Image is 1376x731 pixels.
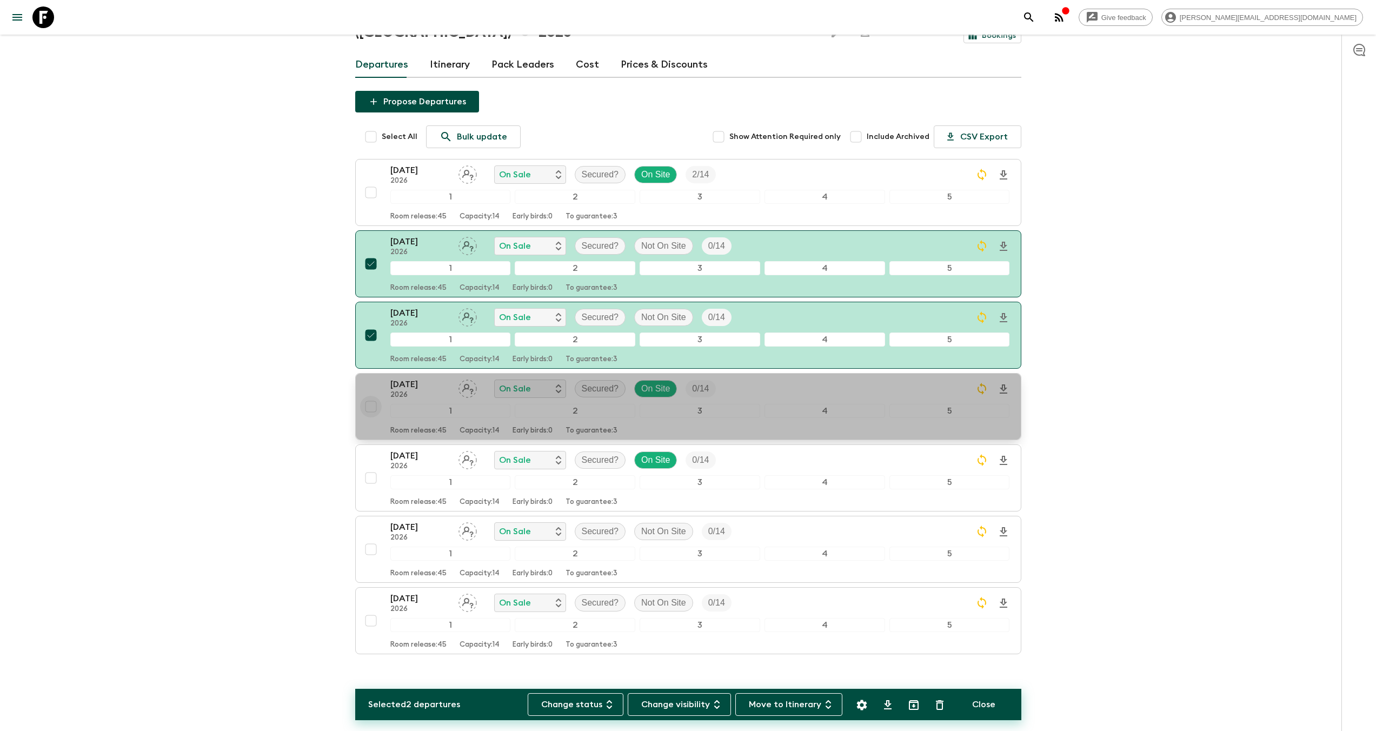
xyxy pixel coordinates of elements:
div: Trip Fill [702,309,732,326]
button: CSV Export [934,125,1021,148]
a: Prices & Discounts [621,52,708,78]
div: 5 [889,404,1010,418]
div: 2 [515,333,635,347]
button: [DATE]2026Assign pack leaderOn SaleSecured?Not On SiteTrip Fill12345Room release:45Capacity:14Ear... [355,302,1021,369]
div: Secured? [575,451,626,469]
span: Select All [382,131,417,142]
p: On Sale [499,168,531,181]
p: Secured? [582,311,619,324]
button: [DATE]2026Assign pack leaderOn SaleSecured?Not On SiteTrip Fill12345Room release:45Capacity:14Ear... [355,230,1021,297]
div: On Site [634,166,677,183]
button: Archive (Completed, Cancelled or Unsynced Departures only) [903,694,925,716]
button: [DATE]2026Assign pack leaderOn SaleSecured?Not On SiteTrip Fill12345Room release:45Capacity:14Ear... [355,587,1021,654]
span: Assign pack leader [458,454,477,463]
button: Delete [929,694,950,716]
p: [DATE] [390,449,450,462]
p: Secured? [582,240,619,252]
button: Move to Itinerary [735,693,842,716]
span: Assign pack leader [458,383,477,391]
div: 1 [390,404,511,418]
p: On Sale [499,525,531,538]
p: To guarantee: 3 [566,569,617,578]
div: 5 [889,190,1010,204]
p: Capacity: 14 [460,498,500,507]
p: On Sale [499,596,531,609]
div: 1 [390,261,511,275]
p: 2026 [390,462,450,471]
div: 2 [515,618,635,632]
p: [DATE] [390,164,450,177]
svg: Download Onboarding [997,526,1010,539]
div: 1 [390,333,511,347]
p: Capacity: 14 [460,641,500,649]
div: 3 [640,618,760,632]
button: Change visibility [628,693,731,716]
div: Trip Fill [702,594,732,612]
span: Assign pack leader [458,240,477,249]
a: Itinerary [430,52,470,78]
p: Early birds: 0 [513,212,553,221]
svg: Download Onboarding [997,169,1010,182]
div: Not On Site [634,523,693,540]
span: [PERSON_NAME][EMAIL_ADDRESS][DOMAIN_NAME] [1174,14,1362,22]
p: Room release: 45 [390,355,447,364]
p: Secured? [582,596,619,609]
p: Early birds: 0 [513,355,553,364]
div: 4 [765,190,885,204]
div: 5 [889,261,1010,275]
svg: Sync Required - Changes detected [975,454,988,467]
p: Secured? [582,525,619,538]
svg: Sync Required - Changes detected [975,596,988,609]
p: Capacity: 14 [460,569,500,578]
p: 0 / 14 [708,240,725,252]
span: Include Archived [867,131,929,142]
div: 4 [765,333,885,347]
div: Secured? [575,523,626,540]
p: 0 / 14 [692,382,709,395]
p: Room release: 45 [390,569,447,578]
p: Early birds: 0 [513,569,553,578]
p: Selected 2 departures [368,698,460,711]
div: 4 [765,547,885,561]
button: [DATE]2026Assign pack leaderOn SaleSecured?Not On SiteTrip Fill12345Room release:45Capacity:14Ear... [355,516,1021,583]
span: Assign pack leader [458,526,477,534]
div: 2 [515,404,635,418]
div: 3 [640,190,760,204]
span: Assign pack leader [458,597,477,606]
p: 2026 [390,534,450,542]
div: 3 [640,475,760,489]
p: Capacity: 14 [460,427,500,435]
p: 2026 [390,320,450,328]
button: search adventures [1018,6,1040,28]
button: Change status [528,693,623,716]
div: On Site [634,451,677,469]
p: [DATE] [390,235,450,248]
p: Secured? [582,382,619,395]
div: 4 [765,475,885,489]
p: On Site [641,382,670,395]
span: Show Attention Required only [729,131,841,142]
p: [DATE] [390,307,450,320]
p: On Sale [499,240,531,252]
p: 2026 [390,605,450,614]
p: On Sale [499,454,531,467]
p: [DATE] [390,378,450,391]
svg: Download Onboarding [997,383,1010,396]
a: Bookings [963,28,1021,43]
button: Propose Departures [355,91,479,112]
div: 1 [390,190,511,204]
p: 2026 [390,177,450,185]
p: 0 / 14 [708,311,725,324]
svg: Download Onboarding [997,454,1010,467]
p: 0 / 14 [708,525,725,538]
div: 5 [889,618,1010,632]
a: Pack Leaders [491,52,554,78]
div: Not On Site [634,309,693,326]
div: 2 [515,261,635,275]
p: Capacity: 14 [460,355,500,364]
p: On Sale [499,382,531,395]
svg: Download Onboarding [997,240,1010,253]
p: 0 / 14 [692,454,709,467]
div: On Site [634,380,677,397]
button: [DATE]2026Assign pack leaderOn SaleSecured?On SiteTrip Fill12345Room release:45Capacity:14Early b... [355,159,1021,226]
